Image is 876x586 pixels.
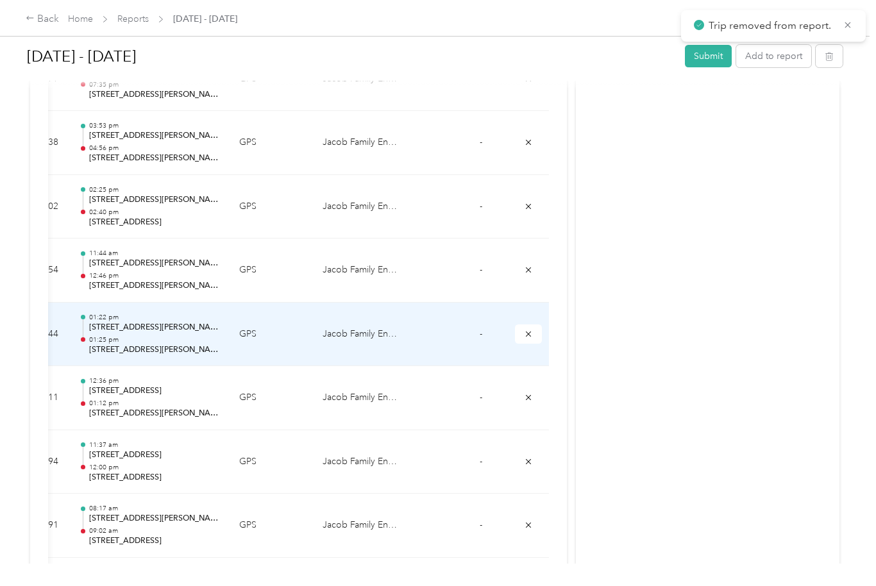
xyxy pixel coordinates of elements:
[480,519,482,530] span: -
[229,239,312,303] td: GPS
[89,194,219,206] p: [STREET_ADDRESS][PERSON_NAME]
[229,494,312,558] td: GPS
[229,366,312,430] td: GPS
[89,144,219,153] p: 04:56 pm
[480,456,482,467] span: -
[89,504,219,513] p: 08:17 am
[89,121,219,130] p: 03:53 pm
[229,111,312,175] td: GPS
[312,303,409,367] td: Jacob Family Enterprises Inc
[229,303,312,367] td: GPS
[709,18,834,34] p: Trip removed from report.
[89,535,219,547] p: [STREET_ADDRESS]
[89,89,219,101] p: [STREET_ADDRESS][PERSON_NAME]
[89,313,219,322] p: 01:22 pm
[89,463,219,472] p: 12:00 pm
[26,12,59,27] div: Back
[229,430,312,494] td: GPS
[89,185,219,194] p: 02:25 pm
[89,472,219,483] p: [STREET_ADDRESS]
[89,322,219,333] p: [STREET_ADDRESS][PERSON_NAME][PERSON_NAME]
[89,399,219,408] p: 01:12 pm
[89,344,219,356] p: [STREET_ADDRESS][PERSON_NAME]
[804,514,876,586] iframe: Everlance-gr Chat Button Frame
[312,494,409,558] td: Jacob Family Enterprises Inc
[480,392,482,403] span: -
[89,249,219,258] p: 11:44 am
[229,175,312,239] td: GPS
[312,366,409,430] td: Jacob Family Enterprises Inc
[480,201,482,212] span: -
[89,526,219,535] p: 09:02 am
[89,280,219,292] p: [STREET_ADDRESS][PERSON_NAME]
[89,385,219,397] p: [STREET_ADDRESS]
[312,111,409,175] td: Jacob Family Enterprises Inc
[173,12,237,26] span: [DATE] - [DATE]
[685,45,732,67] button: Submit
[480,137,482,147] span: -
[89,271,219,280] p: 12:46 pm
[89,258,219,269] p: [STREET_ADDRESS][PERSON_NAME]
[89,153,219,164] p: [STREET_ADDRESS][PERSON_NAME]
[312,175,409,239] td: Jacob Family Enterprises Inc
[89,440,219,449] p: 11:37 am
[736,45,811,67] button: Add to report
[27,41,676,72] h1: Sep 1 - 30, 2025
[89,208,219,217] p: 02:40 pm
[117,13,149,24] a: Reports
[68,13,93,24] a: Home
[312,239,409,303] td: Jacob Family Enterprises Inc
[312,430,409,494] td: Jacob Family Enterprises Inc
[89,217,219,228] p: [STREET_ADDRESS]
[89,513,219,524] p: [STREET_ADDRESS][PERSON_NAME]
[89,408,219,419] p: [STREET_ADDRESS][PERSON_NAME][PERSON_NAME]
[89,449,219,461] p: [STREET_ADDRESS]
[89,335,219,344] p: 01:25 pm
[89,130,219,142] p: [STREET_ADDRESS][PERSON_NAME]
[480,264,482,275] span: -
[89,376,219,385] p: 12:36 pm
[480,328,482,339] span: -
